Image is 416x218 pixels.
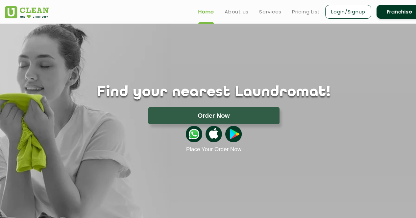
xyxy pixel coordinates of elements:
img: UClean Laundry and Dry Cleaning [5,6,49,18]
img: apple-icon.png [206,126,222,142]
a: Home [198,8,214,16]
a: Pricing List [292,8,320,16]
a: About us [225,8,249,16]
a: Services [259,8,281,16]
a: Login/Signup [325,5,371,19]
button: Order Now [148,107,280,124]
a: Place Your Order Now [186,146,241,153]
img: whatsappicon.png [186,126,202,142]
img: playstoreicon.png [225,126,242,142]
